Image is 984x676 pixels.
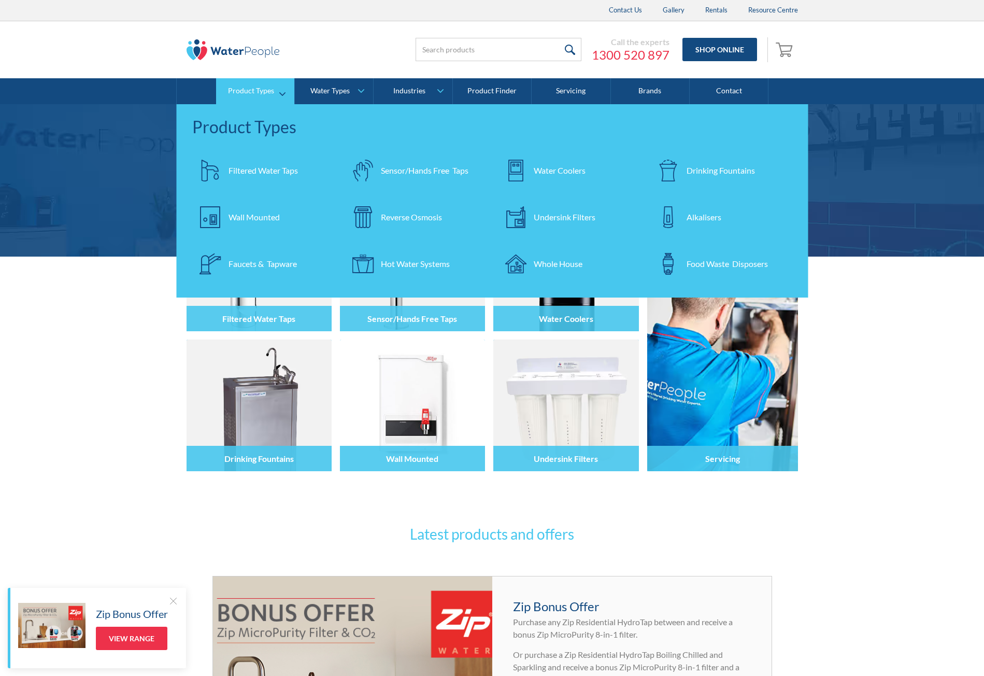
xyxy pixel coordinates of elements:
[592,47,669,63] a: 1300 520 897
[222,314,295,323] h4: Filtered Water Taps
[705,454,740,463] h4: Servicing
[493,340,638,471] img: Undersink Filters
[687,164,755,177] div: Drinking Fountains
[611,78,690,104] a: Brands
[650,246,793,282] a: Food Waste Disposers
[310,87,350,95] div: Water Types
[96,627,167,650] a: View Range
[192,199,335,235] a: Wall Mounted
[192,152,335,189] a: Filtered Water Taps
[229,211,280,223] div: Wall Mounted
[647,200,798,471] a: Servicing
[539,314,593,323] h4: Water Coolers
[192,246,335,282] a: Faucets & Tapware
[690,78,768,104] a: Contact
[224,454,294,463] h4: Drinking Fountains
[345,152,487,189] a: Sensor/Hands Free Taps
[497,152,640,189] a: Water Coolers
[381,164,468,177] div: Sensor/Hands Free Taps
[216,78,294,104] a: Product Types
[381,258,450,270] div: Hot Water Systems
[228,87,274,95] div: Product Types
[381,211,442,223] div: Reverse Osmosis
[453,78,532,104] a: Product Finder
[416,38,581,61] input: Search products
[340,340,485,471] img: Wall Mounted
[592,37,669,47] div: Call the experts
[776,41,795,58] img: shopping cart
[192,115,793,139] div: Product Types
[497,199,640,235] a: Undersink Filters
[687,211,721,223] div: Alkalisers
[345,246,487,282] a: Hot Water Systems
[497,246,640,282] a: Whole House
[374,78,452,104] a: Industries
[650,199,793,235] a: Alkalisers
[682,38,757,61] a: Shop Online
[177,104,808,298] nav: Product Types
[345,199,487,235] a: Reverse Osmosis
[534,454,598,463] h4: Undersink Filters
[532,78,610,104] a: Servicing
[295,78,373,104] a: Water Types
[773,37,798,62] a: Open empty cart
[687,258,768,270] div: Food Waste Disposers
[513,597,751,616] h4: Zip Bonus Offer
[534,211,595,223] div: Undersink Filters
[386,454,438,463] h4: Wall Mounted
[18,603,85,648] img: Zip Bonus Offer
[290,523,694,545] h3: Latest products and offers
[650,152,793,189] a: Drinking Fountains
[367,314,457,323] h4: Sensor/Hands Free Taps
[187,340,332,471] img: Drinking Fountains
[187,39,280,60] img: The Water People
[513,616,751,641] p: Purchase any Zip Residential HydroTap between and receive a bonus Zip MicroPurity 8-in-1 filter.
[534,164,586,177] div: Water Coolers
[229,258,297,270] div: Faucets & Tapware
[229,164,298,177] div: Filtered Water Taps
[96,606,168,622] h5: Zip Bonus Offer
[393,87,425,95] div: Industries
[534,258,582,270] div: Whole House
